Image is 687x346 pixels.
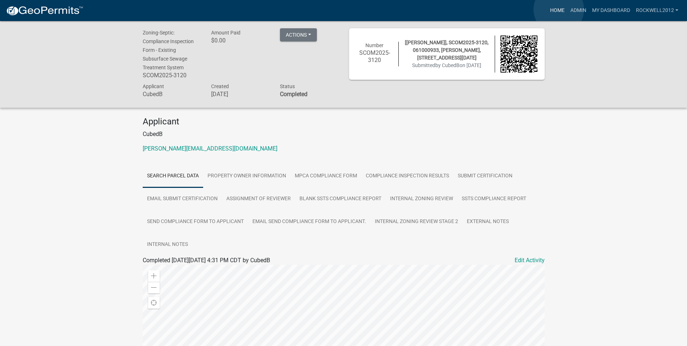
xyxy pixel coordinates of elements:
span: Status [280,83,295,89]
a: [PERSON_NAME][EMAIL_ADDRESS][DOMAIN_NAME] [143,145,277,152]
span: [[PERSON_NAME]], SCOM2025-3120, 061000933, [PERSON_NAME], [STREET_ADDRESS][DATE] [405,40,489,61]
a: Admin [567,4,589,17]
a: External Notes [462,210,513,234]
h4: Applicant [143,116,545,127]
span: Applicant [143,83,164,89]
a: Blank SSTS Compliance Report [295,188,386,211]
a: Home [547,4,567,17]
a: Property Owner Information [203,165,290,188]
h6: CubedB [143,91,201,98]
p: CubedB [143,130,545,139]
div: Zoom out [148,282,160,293]
a: Submit Certification [453,165,517,188]
a: Internal Zoning Review [386,188,457,211]
a: Edit Activity [515,256,545,265]
span: Number [365,42,384,48]
a: Email Send Compliance Form to Applicant. [248,210,370,234]
a: Search Parcel Data [143,165,203,188]
a: MPCA Compliance Form [290,165,361,188]
span: Amount Paid [211,30,240,36]
h6: $0.00 [211,37,269,44]
a: Internal Notes [143,233,192,256]
a: Rockwell2012 [633,4,681,17]
img: QR code [500,36,537,73]
strong: Completed [280,91,307,98]
span: Zoning-Septic: Compliance Inspection Form - Existing Subsurface Sewage Treatment System [143,30,194,70]
h6: SCOM2025-3120 [356,49,393,63]
h6: [DATE] [211,91,269,98]
a: Email Submit Certification [143,188,222,211]
span: Completed [DATE][DATE] 4:31 PM CDT by CubedB [143,257,270,264]
a: Assignment of Reviewer [222,188,295,211]
div: Zoom in [148,270,160,282]
span: Created [211,83,229,89]
a: Compliance Inspection Results [361,165,453,188]
h6: SCOM2025-3120 [143,72,201,79]
a: Send Compliance Form to Applicant [143,210,248,234]
span: by CubedB [435,62,460,68]
button: Actions [280,28,317,41]
a: Internal Zoning Review Stage 2 [370,210,462,234]
a: SSTS Compliance Report [457,188,531,211]
a: My Dashboard [589,4,633,17]
span: Submitted on [DATE] [412,62,481,68]
div: Find my location [148,297,160,309]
